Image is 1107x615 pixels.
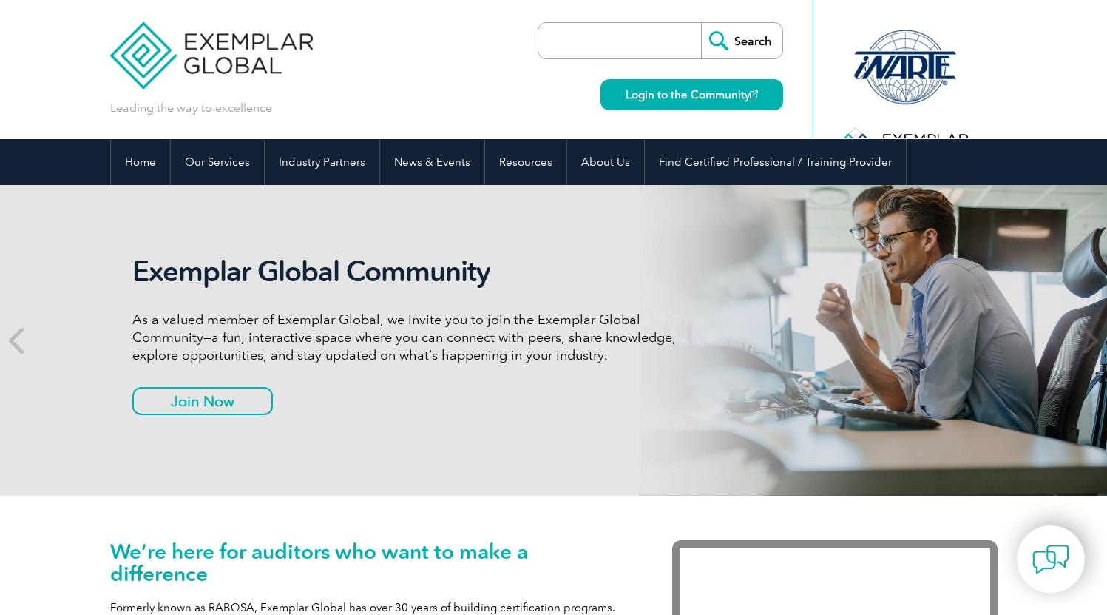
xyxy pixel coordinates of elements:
[132,311,687,364] p: As a valued member of Exemplar Global, we invite you to join the Exemplar Global Community—a fun,...
[380,139,484,185] a: News & Events
[645,139,906,185] a: Find Certified Professional / Training Provider
[567,139,644,185] a: About Us
[600,79,783,110] a: Login to the Community
[265,139,379,185] a: Industry Partners
[111,139,170,185] a: Home
[171,139,264,185] a: Our Services
[750,90,758,98] img: open_square.png
[110,540,628,585] h1: We’re here for auditors who want to make a difference
[701,23,782,58] input: Search
[110,100,272,116] p: Leading the way to excellence
[132,387,273,415] a: Join Now
[1032,541,1069,578] img: contact-chat.png
[485,139,566,185] a: Resources
[132,255,687,289] h2: Exemplar Global Community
